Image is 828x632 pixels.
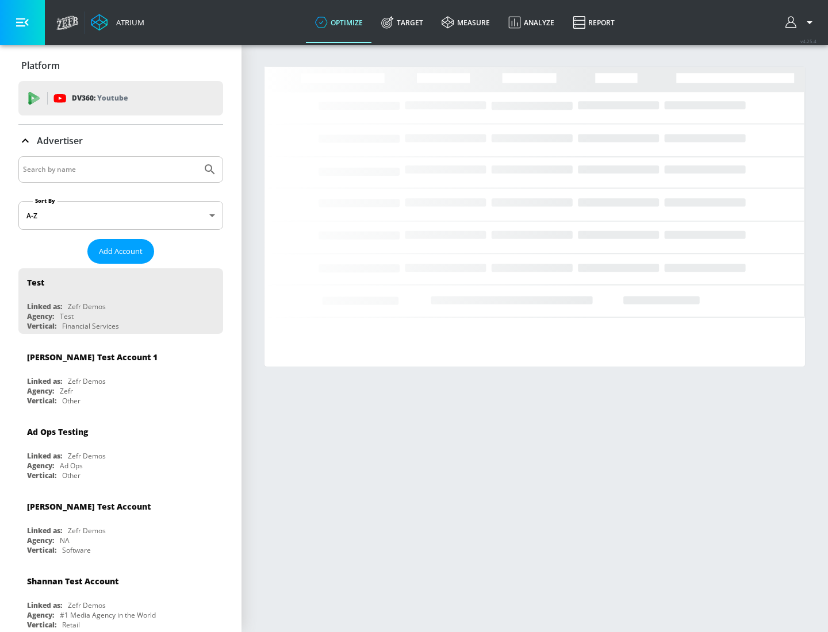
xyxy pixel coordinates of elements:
div: [PERSON_NAME] Test Account 1Linked as:Zefr DemosAgency:ZefrVertical:Other [18,343,223,409]
div: Vertical: [27,396,56,406]
div: Zefr Demos [68,376,106,386]
div: Linked as: [27,302,62,311]
div: Retail [62,620,80,630]
div: Software [62,545,91,555]
div: [PERSON_NAME] Test Account [27,501,151,512]
div: Agency: [27,461,54,471]
div: Zefr Demos [68,451,106,461]
input: Search by name [23,162,197,177]
div: [PERSON_NAME] Test AccountLinked as:Zefr DemosAgency:NAVertical:Software [18,492,223,558]
div: Vertical: [27,545,56,555]
div: Other [62,471,80,480]
div: Zefr Demos [68,302,106,311]
div: Ad Ops TestingLinked as:Zefr DemosAgency:Ad OpsVertical:Other [18,418,223,483]
div: Agency: [27,610,54,620]
a: optimize [306,2,372,43]
span: v 4.25.4 [800,38,816,44]
div: Ad Ops Testing [27,426,88,437]
div: Financial Services [62,321,119,331]
div: Agency: [27,311,54,321]
div: Agency: [27,535,54,545]
div: Linked as: [27,451,62,461]
label: Sort By [33,197,57,205]
div: Platform [18,49,223,82]
div: #1 Media Agency in the World [60,610,156,620]
div: Linked as: [27,600,62,610]
p: DV360: [72,92,128,105]
p: Advertiser [37,134,83,147]
a: Analyze [499,2,563,43]
a: measure [432,2,499,43]
div: TestLinked as:Zefr DemosAgency:TestVertical:Financial Services [18,268,223,334]
div: Advertiser [18,125,223,157]
button: Add Account [87,239,154,264]
div: [PERSON_NAME] Test Account 1 [27,352,158,363]
a: Target [372,2,432,43]
div: A-Z [18,201,223,230]
div: Vertical: [27,620,56,630]
span: Add Account [99,245,143,258]
div: NA [60,535,70,545]
div: Zefr Demos [68,600,106,610]
div: Other [62,396,80,406]
div: Shannan Test Account [27,576,118,587]
div: DV360: Youtube [18,81,223,115]
div: Agency: [27,386,54,396]
a: Report [563,2,624,43]
div: Linked as: [27,376,62,386]
div: Atrium [112,17,144,28]
div: Test [60,311,74,321]
p: Platform [21,59,60,72]
p: Youtube [97,92,128,104]
div: Ad Ops [60,461,83,471]
a: Atrium [91,14,144,31]
div: Test [27,277,44,288]
div: Vertical: [27,471,56,480]
div: Vertical: [27,321,56,331]
div: Linked as: [27,526,62,535]
div: Zefr [60,386,73,396]
div: Zefr Demos [68,526,106,535]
